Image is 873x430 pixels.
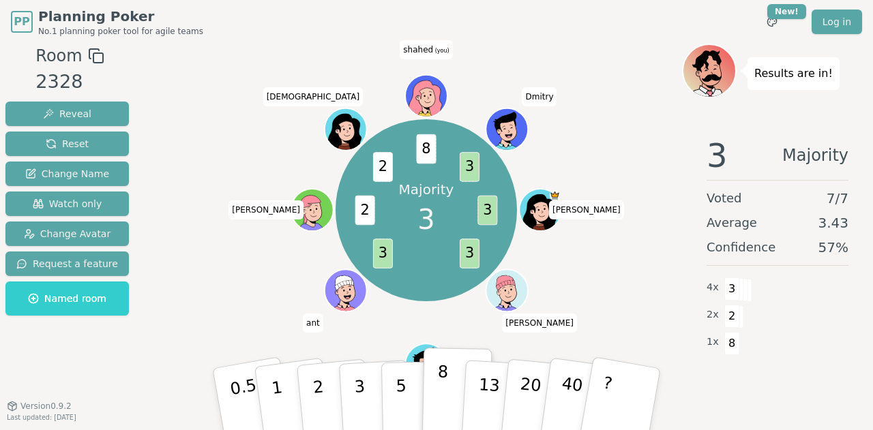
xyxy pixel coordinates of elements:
span: Click to change your name [522,87,557,106]
span: Watch only [33,197,102,211]
button: Click to change your avatar [406,76,446,116]
span: Click to change your name [303,313,323,333]
button: New! [760,10,784,34]
span: 3 [373,239,393,268]
a: Log in [812,10,862,34]
span: Change Name [25,167,109,181]
span: 7 / 7 [827,189,848,208]
button: Reset [5,132,129,156]
span: PP [14,14,29,30]
span: Average [707,213,757,232]
span: Confidence [707,238,775,257]
span: Room [35,44,82,68]
a: PPPlanning PokerNo.1 planning poker tool for agile teams [11,7,203,37]
span: Voted [707,189,742,208]
span: 2 [355,196,375,226]
span: Planning Poker [38,7,203,26]
div: New! [767,4,806,19]
span: Click to change your name [228,200,304,219]
span: 8 [416,134,436,164]
span: Click to change your name [549,200,624,219]
span: 3 [724,277,740,301]
span: Majority [782,139,848,172]
span: 1 x [707,335,719,350]
button: Request a feature [5,251,129,276]
span: Click to change your name [263,87,363,106]
button: Reveal [5,102,129,126]
span: 3 [417,199,434,240]
span: Last updated: [DATE] [7,414,76,421]
span: 2 [724,305,740,328]
span: 3.43 [818,213,848,232]
span: Version 0.9.2 [20,401,72,412]
span: 2 x [707,307,719,322]
span: 3 [707,139,728,172]
div: 2328 [35,68,104,96]
span: Change Avatar [24,227,111,241]
span: Albert is the host [550,190,560,200]
span: Request a feature [16,257,118,271]
span: 4 x [707,280,719,295]
button: Version0.9.2 [7,401,72,412]
p: Results are in! [754,64,833,83]
span: Click to change your name [400,40,452,59]
span: No.1 planning poker tool for agile teams [38,26,203,37]
button: Watch only [5,191,129,216]
button: Change Avatar [5,221,129,246]
button: Change Name [5,162,129,186]
span: (you) [433,48,449,54]
span: 2 [373,152,393,182]
span: Reveal [43,107,91,121]
button: Named room [5,281,129,316]
span: 8 [724,332,740,355]
span: Reset [46,137,89,151]
span: 3 [460,152,479,182]
span: Named room [28,292,106,305]
span: Click to change your name [502,313,577,333]
span: 3 [477,196,497,226]
span: 57 % [818,238,848,257]
span: 3 [460,239,479,268]
p: Majority [399,180,454,199]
